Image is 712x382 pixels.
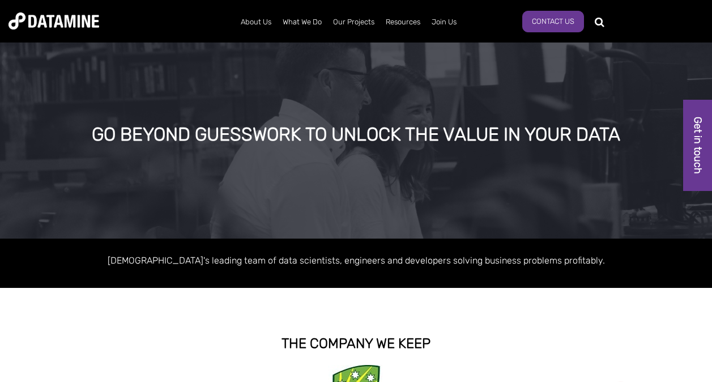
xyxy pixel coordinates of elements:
a: Contact Us [522,11,584,32]
p: [DEMOGRAPHIC_DATA]'s leading team of data scientists, engineers and developers solving business p... [33,253,679,268]
a: Resources [380,7,426,37]
a: Our Projects [327,7,380,37]
a: What We Do [277,7,327,37]
a: Join Us [426,7,462,37]
strong: THE COMPANY WE KEEP [282,336,430,351]
img: Datamine [8,12,99,29]
a: Get in touch [683,100,712,191]
a: About Us [235,7,277,37]
div: GO BEYOND GUESSWORK TO UNLOCK THE VALUE IN YOUR DATA [86,125,626,145]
